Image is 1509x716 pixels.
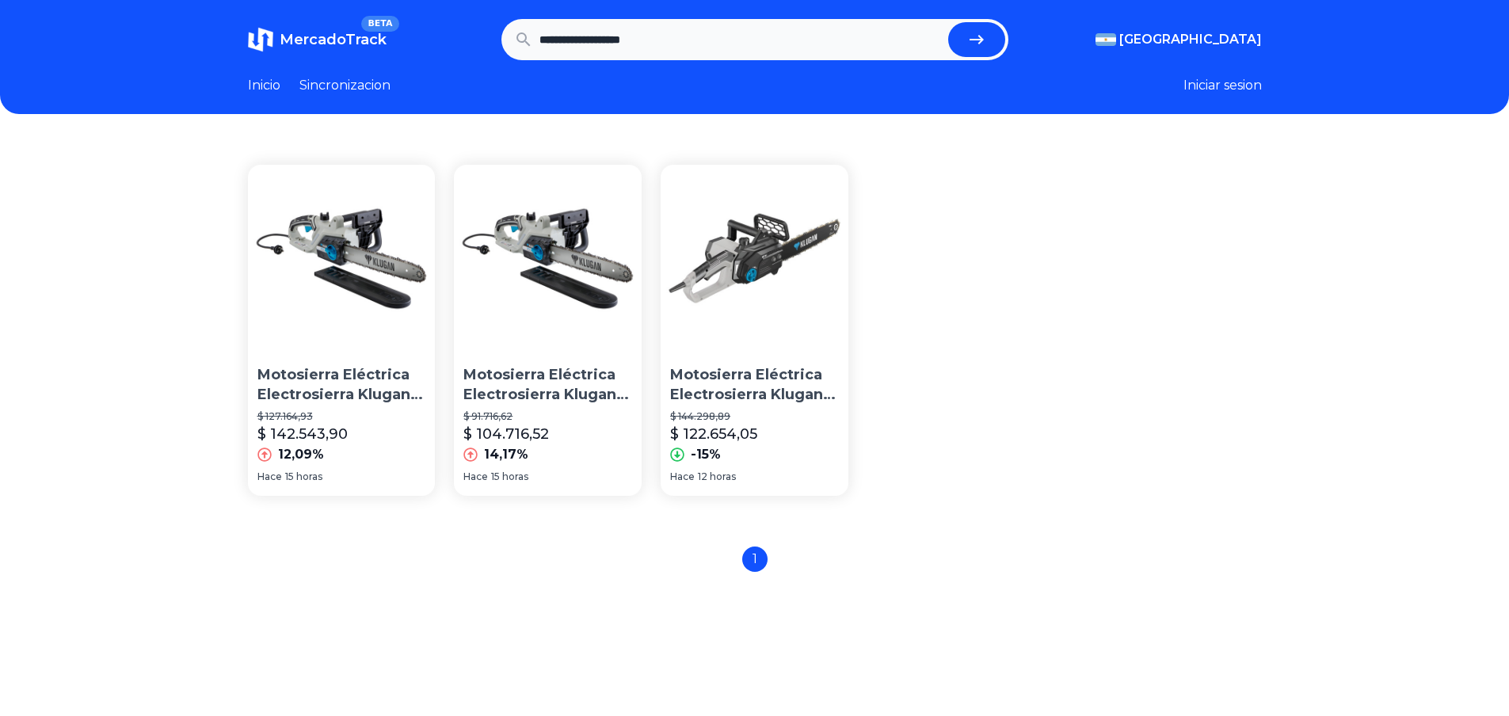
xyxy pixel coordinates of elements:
[670,410,839,423] p: $ 144.298,89
[361,16,398,32] span: BETA
[248,27,273,52] img: MercadoTrack
[454,165,642,496] a: Motosierra Eléctrica Electrosierra Klugan Mse405 Motosierra Eléctrica Electrosierra Klugan Mse405...
[248,27,387,52] a: MercadoTrackBETA
[248,165,436,496] a: Motosierra Eléctrica Electrosierra Klugan Mse405 Motosierra Eléctrica Electrosierra Klugan Mse405...
[698,470,736,483] span: 12 horas
[257,410,426,423] p: $ 127.164,93
[280,31,387,48] span: MercadoTrack
[661,165,848,352] img: Motosierra Eléctrica Electrosierra Klugan Mse405 2000w Espada 40cm
[454,165,642,352] img: Motosierra Eléctrica Electrosierra Klugan Mse405
[285,470,322,483] span: 15 horas
[670,423,757,445] p: $ 122.654,05
[257,470,282,483] span: Hace
[248,165,436,352] img: Motosierra Eléctrica Electrosierra Klugan Mse405
[670,365,839,405] p: Motosierra Eléctrica Electrosierra Klugan Mse405 2000w Espada 40cm
[484,445,528,464] p: 14,17%
[1096,33,1116,46] img: Argentina
[463,470,488,483] span: Hace
[278,445,324,464] p: 12,09%
[463,410,632,423] p: $ 91.716,62
[463,365,632,405] p: Motosierra Eléctrica Electrosierra Klugan Mse405
[1183,76,1262,95] button: Iniciar sesion
[257,423,348,445] p: $ 142.543,90
[1119,30,1262,49] span: [GEOGRAPHIC_DATA]
[691,445,721,464] p: -15%
[463,423,549,445] p: $ 104.716,52
[299,76,391,95] a: Sincronizacion
[670,470,695,483] span: Hace
[1096,30,1262,49] button: [GEOGRAPHIC_DATA]
[491,470,528,483] span: 15 horas
[661,165,848,496] a: Motosierra Eléctrica Electrosierra Klugan Mse405 2000w Espada 40cmMotosierra Eléctrica Electrosie...
[248,76,280,95] a: Inicio
[257,365,426,405] p: Motosierra Eléctrica Electrosierra Klugan Mse405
